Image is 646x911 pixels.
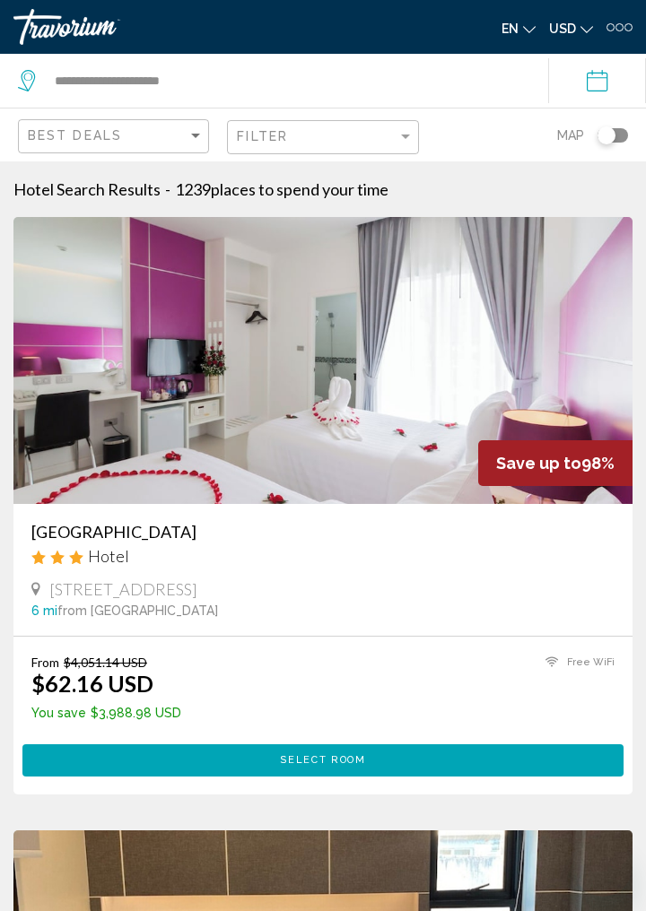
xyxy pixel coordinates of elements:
span: Best Deals [28,128,122,143]
span: [STREET_ADDRESS] [49,579,197,599]
mat-select: Sort by [28,129,204,144]
span: en [502,22,519,36]
a: Travorium [13,9,314,45]
span: USD [549,22,576,36]
button: Select Room [22,744,624,777]
h1: Hotel Search Results [13,179,161,199]
span: 6 mi [31,603,57,618]
div: 3 star Hotel [31,546,615,566]
span: From [31,655,59,670]
button: Change currency [549,15,593,41]
p: $3,988.98 USD [31,706,181,720]
span: - [165,179,170,199]
button: Change language [502,15,536,41]
button: Check-in date: Aug 24, 2025 Check-out date: Aug 30, 2025 [548,54,646,108]
span: places to spend your time [211,179,388,199]
button: Toggle map [584,127,628,143]
span: Map [557,123,584,148]
a: Select Room [22,747,624,767]
div: 98% [478,440,633,486]
del: $4,051.14 USD [64,655,147,670]
button: Filter [227,119,418,156]
span: from [GEOGRAPHIC_DATA] [57,603,218,618]
span: Filter [237,129,288,143]
a: [GEOGRAPHIC_DATA] [31,522,615,542]
h2: 1239 [175,179,388,199]
span: You save [31,706,86,720]
ins: $62.16 USD [31,670,153,697]
iframe: Кнопка запуска окна обмена сообщениями [574,839,632,897]
img: Hotel image [13,217,633,504]
span: Select Room [280,754,365,766]
li: Free WiFi [537,655,615,670]
span: Save up to [496,454,581,473]
span: Hotel [88,546,129,566]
